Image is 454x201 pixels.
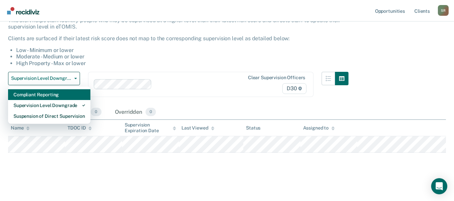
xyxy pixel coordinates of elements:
[125,122,176,134] div: Supervision Expiration Date
[8,35,348,42] p: Clients are surfaced if their latest risk score does not map to the corresponding supervision lev...
[7,7,39,14] img: Recidiviz
[303,125,335,131] div: Assigned to
[8,17,348,30] p: This alert helps staff identify people who may be supervised at a higher level than their latest ...
[13,89,85,100] div: Compliant Reporting
[11,76,72,81] span: Supervision Level Downgrade
[13,100,85,111] div: Supervision Level Downgrade
[181,125,214,131] div: Last Viewed
[8,72,80,85] button: Supervision Level Downgrade
[282,83,306,94] span: D30
[16,60,348,66] li: High Property - Max or lower
[16,47,348,53] li: Low - Minimum or lower
[68,125,92,131] div: TDOC ID
[438,5,449,16] button: Profile dropdown button
[248,75,305,81] div: Clear supervision officers
[114,105,158,120] div: Overridden0
[438,5,449,16] div: S R
[146,108,156,116] span: 0
[91,108,101,116] span: 0
[11,125,30,131] div: Name
[16,53,348,60] li: Moderate - Medium or lower
[431,178,447,194] div: Open Intercom Messenger
[13,111,85,121] div: Suspension of Direct Supervision
[246,125,260,131] div: Status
